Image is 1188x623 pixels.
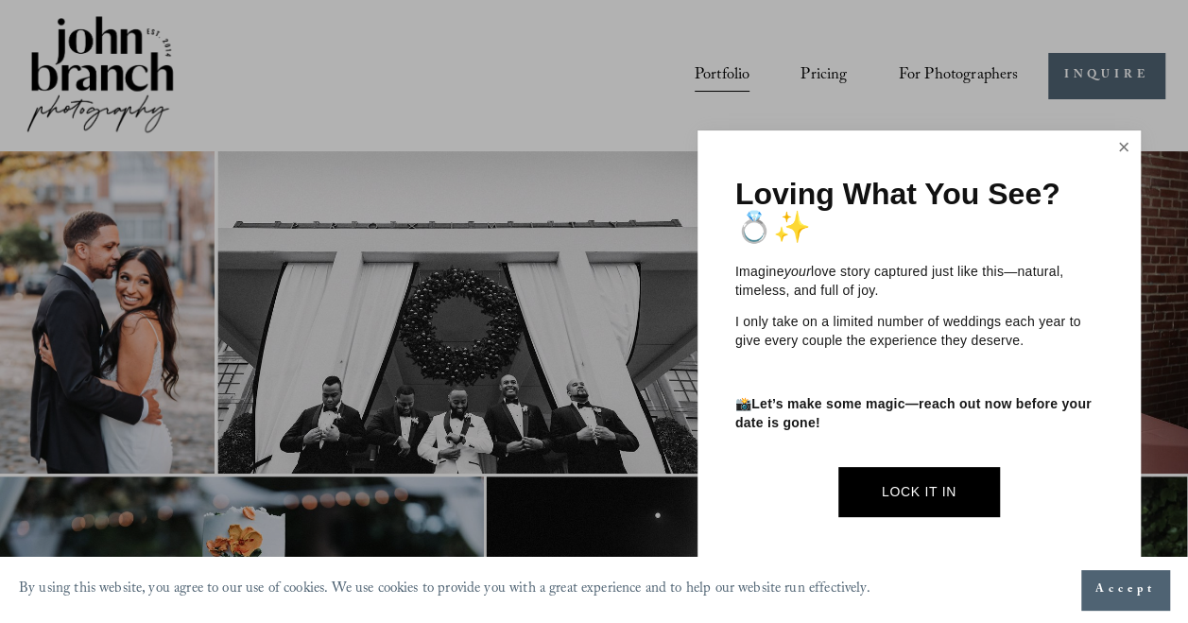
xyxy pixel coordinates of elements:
[1095,580,1155,599] span: Accept
[735,395,1103,432] p: 📸
[1110,133,1138,164] a: Close
[735,396,1095,430] strong: Let’s make some magic—reach out now before your date is gone!
[784,264,811,279] em: your
[735,178,1103,244] h1: Loving What You See? 💍✨
[1081,570,1169,610] button: Accept
[838,467,1000,517] a: Lock It In
[735,313,1103,350] p: I only take on a limited number of weddings each year to give every couple the experience they de...
[735,263,1103,300] p: Imagine love story captured just like this—natural, timeless, and full of joy.
[19,576,870,604] p: By using this website, you agree to our use of cookies. We use cookies to provide you with a grea...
